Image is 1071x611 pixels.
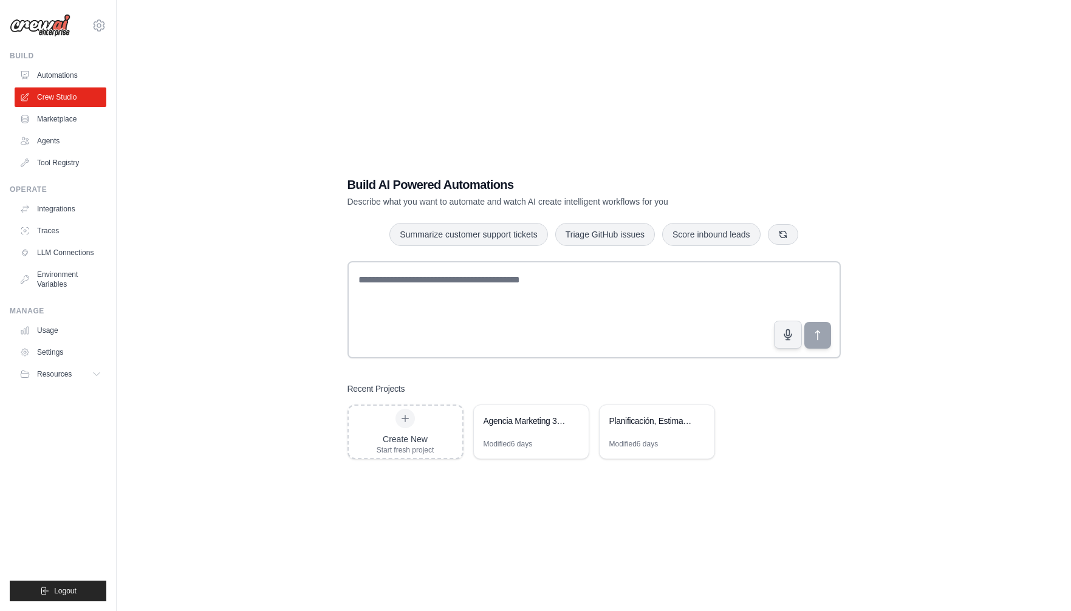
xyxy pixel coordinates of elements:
[1010,553,1071,611] iframe: Chat Widget
[662,223,761,246] button: Score inbound leads
[15,87,106,107] a: Crew Studio
[54,586,77,596] span: Logout
[15,364,106,384] button: Resources
[15,66,106,85] a: Automations
[10,51,106,61] div: Build
[15,343,106,362] a: Settings
[15,153,106,172] a: Tool Registry
[377,445,434,455] div: Start fresh project
[484,415,567,427] div: Agencia Marketing 360 - Automatización de Campañas Completas
[609,415,693,427] div: Planificación, Estimación y Asignación de Proyectos
[377,433,434,445] div: Create New
[1010,553,1071,611] div: Widget de chat
[609,439,659,449] div: Modified 6 days
[347,196,756,208] p: Describe what you want to automate and watch AI create intelligent workflows for you
[15,243,106,262] a: LLM Connections
[768,224,798,245] button: Get new suggestions
[774,321,802,349] button: Click to speak your automation idea
[389,223,547,246] button: Summarize customer support tickets
[15,199,106,219] a: Integrations
[484,439,533,449] div: Modified 6 days
[555,223,655,246] button: Triage GitHub issues
[15,109,106,129] a: Marketplace
[347,176,756,193] h1: Build AI Powered Automations
[347,383,405,395] h3: Recent Projects
[37,369,72,379] span: Resources
[10,14,70,37] img: Logo
[10,581,106,601] button: Logout
[10,185,106,194] div: Operate
[10,306,106,316] div: Manage
[15,321,106,340] a: Usage
[15,131,106,151] a: Agents
[15,265,106,294] a: Environment Variables
[15,221,106,241] a: Traces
